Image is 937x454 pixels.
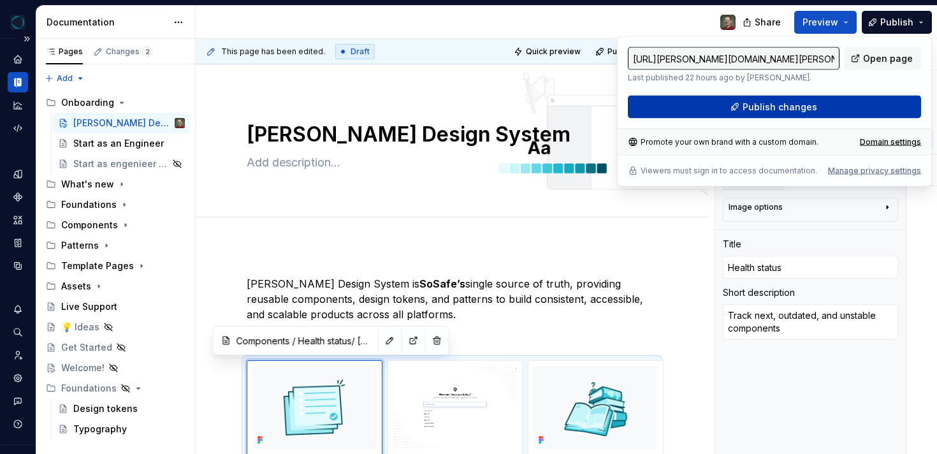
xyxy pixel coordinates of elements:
[46,47,83,57] div: Pages
[510,43,586,61] button: Quick preview
[142,47,152,57] span: 2
[47,16,167,29] div: Documentation
[863,52,913,65] span: Open page
[534,366,658,449] img: 41ba6766-f517-4963-9e3a-d9a419b6720c.png
[41,92,190,113] div: Onboarding
[61,239,99,252] div: Patterns
[592,43,675,61] button: Publish changes
[8,256,28,276] a: Data sources
[723,238,741,251] div: Title
[175,118,185,128] img: Stefan Hoth
[57,73,73,84] span: Add
[41,276,190,297] div: Assets
[61,96,114,109] div: Onboarding
[8,368,28,388] a: Settings
[53,133,190,154] a: Start as an Engineer
[628,137,818,147] div: Promote your own brand with a custom domain.
[860,137,921,147] div: Domain settings
[8,95,28,115] a: Analytics
[18,30,36,48] button: Expand sidebar
[8,118,28,138] a: Code automation
[41,92,190,439] div: Page tree
[8,322,28,342] button: Search ⌘K
[419,277,465,290] strong: SoSafe’s
[221,47,325,57] span: This page has been edited.
[41,235,190,256] div: Patterns
[41,256,190,276] div: Template Pages
[61,280,91,293] div: Assets
[526,47,581,57] span: Quick preview
[106,47,152,57] div: Changes
[723,256,898,279] input: Add title
[628,73,839,83] p: Last published 22 hours ago by [PERSON_NAME].
[41,194,190,215] div: Foundations
[73,423,127,436] div: Typography
[794,11,857,34] button: Preview
[41,358,190,378] a: Welcome!
[53,154,190,174] a: Start as engenieer (Draft)
[8,49,28,70] a: Home
[8,391,28,411] button: Contact support
[862,11,932,34] button: Publish
[720,15,736,30] img: Stefan Hoth
[41,378,190,399] div: Foundations
[723,304,898,340] textarea: Track next, outdated, and unstable components
[73,402,138,415] div: Design tokens
[729,202,892,217] button: Image options
[8,233,28,253] a: Storybook stories
[61,300,117,313] div: Live Support
[8,345,28,365] a: Invite team
[41,337,190,358] a: Get Started
[61,219,118,231] div: Components
[755,16,781,29] span: Share
[41,317,190,337] a: 💡 Ideas
[73,117,172,129] div: [PERSON_NAME] Design System
[247,276,657,322] p: [PERSON_NAME] Design System is single source of truth, providing reusable components, design toke...
[803,16,838,29] span: Preview
[244,119,655,150] textarea: [PERSON_NAME] Design System
[393,366,518,449] img: d778d461-bbe5-488d-a73f-9397aec3163a.png
[723,286,795,299] div: Short description
[8,164,28,184] a: Design tokens
[607,47,669,57] span: Publish changes
[61,382,117,395] div: Foundations
[880,16,913,29] span: Publish
[53,113,190,133] a: [PERSON_NAME] Design SystemStefan Hoth
[53,399,190,419] a: Design tokens
[61,260,134,272] div: Template Pages
[252,366,377,449] img: 7831de00-c8a9-42f7-9d27-f874133382da.png
[828,166,921,176] button: Manage privacy settings
[41,174,190,194] div: What's new
[8,72,28,92] a: Documentation
[743,101,817,113] span: Publish changes
[61,362,105,374] div: Welcome!
[61,321,99,333] div: 💡 Ideas
[61,178,114,191] div: What's new
[41,297,190,317] a: Live Support
[41,70,89,87] button: Add
[8,187,28,207] a: Components
[8,210,28,230] a: Assets
[628,96,921,119] button: Publish changes
[8,299,28,319] button: Notifications
[73,137,164,150] div: Start as an Engineer
[61,341,112,354] div: Get Started
[736,11,789,34] button: Share
[53,419,190,439] a: Typography
[10,15,25,30] img: e0e0e46e-566d-4916-84b9-f308656432a6.png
